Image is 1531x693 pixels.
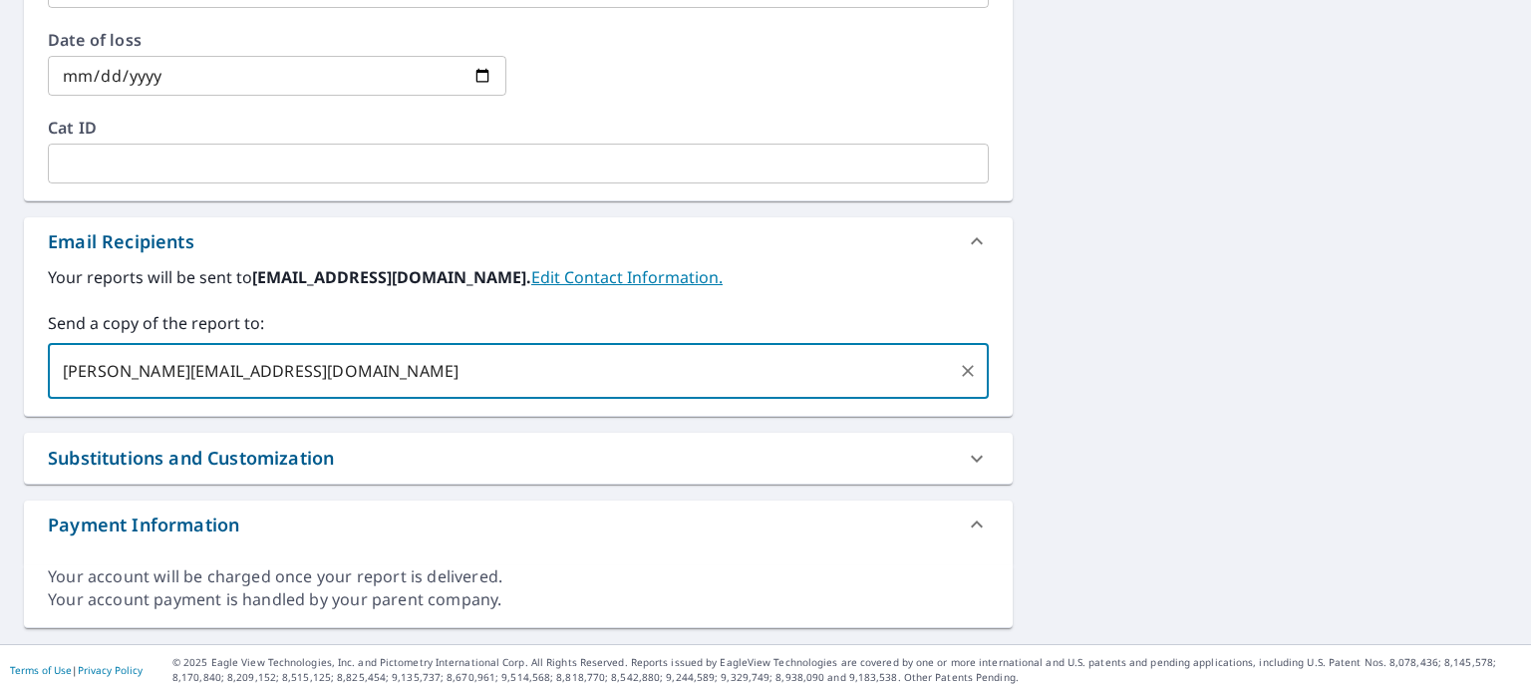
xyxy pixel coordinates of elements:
[48,311,989,335] label: Send a copy of the report to:
[252,266,531,288] b: [EMAIL_ADDRESS][DOMAIN_NAME].
[48,265,989,289] label: Your reports will be sent to
[172,655,1521,685] p: © 2025 Eagle View Technologies, Inc. and Pictometry International Corp. All Rights Reserved. Repo...
[48,445,334,472] div: Substitutions and Customization
[24,501,1013,548] div: Payment Information
[10,664,143,676] p: |
[954,357,982,385] button: Clear
[78,663,143,677] a: Privacy Policy
[48,32,506,48] label: Date of loss
[48,228,194,255] div: Email Recipients
[531,266,723,288] a: EditContactInfo
[48,565,989,588] div: Your account will be charged once your report is delivered.
[10,663,72,677] a: Terms of Use
[24,433,1013,484] div: Substitutions and Customization
[24,217,1013,265] div: Email Recipients
[48,120,989,136] label: Cat ID
[48,512,239,538] div: Payment Information
[48,588,989,611] div: Your account payment is handled by your parent company.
